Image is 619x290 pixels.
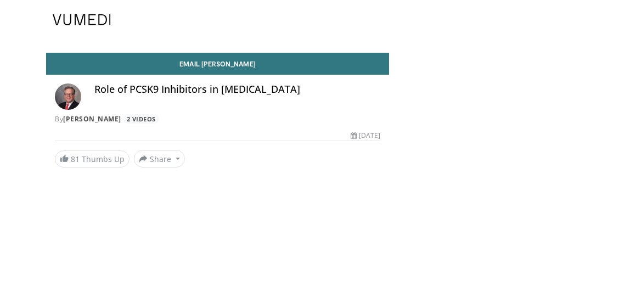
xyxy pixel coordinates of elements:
a: [PERSON_NAME] [63,114,121,124]
span: 81 [71,154,80,164]
a: 81 Thumbs Up [55,150,130,168]
a: Email [PERSON_NAME] [46,53,389,75]
img: Avatar [55,83,81,110]
a: 2 Videos [123,114,159,124]
button: Share [134,150,185,168]
h4: Role of PCSK9 Inhibitors in [MEDICAL_DATA] [94,83,380,96]
div: [DATE] [351,131,380,141]
div: By [55,114,380,124]
img: VuMedi Logo [53,14,111,25]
